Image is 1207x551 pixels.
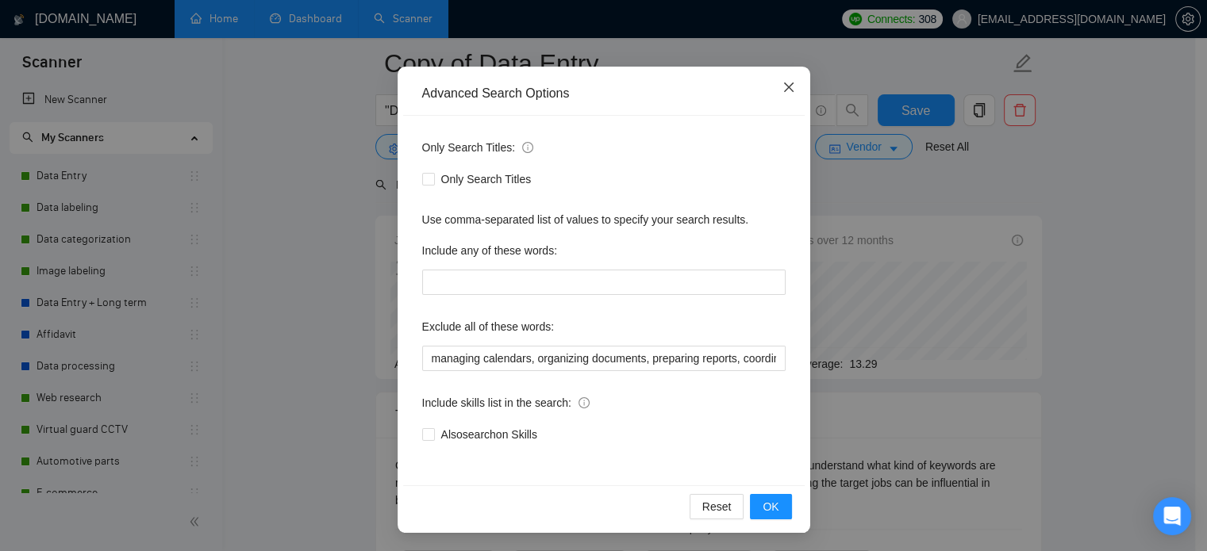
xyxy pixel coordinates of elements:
span: OK [763,498,778,515]
label: Include any of these words: [422,238,557,263]
span: close [782,81,795,94]
span: info-circle [522,142,533,153]
div: Open Intercom Messenger [1153,497,1191,535]
div: Advanced Search Options [422,85,786,102]
span: info-circle [579,397,590,408]
span: Include skills list in the search: [422,394,590,411]
span: Also search on Skills [435,426,544,443]
span: Only Search Titles [435,170,538,188]
span: Reset [702,498,732,515]
span: Only Search Titles: [422,139,533,156]
button: Reset [690,494,744,519]
button: Close [767,67,810,109]
label: Exclude all of these words: [422,314,555,339]
div: Use comma-separated list of values to specify your search results. [422,211,786,228]
button: OK [750,494,791,519]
